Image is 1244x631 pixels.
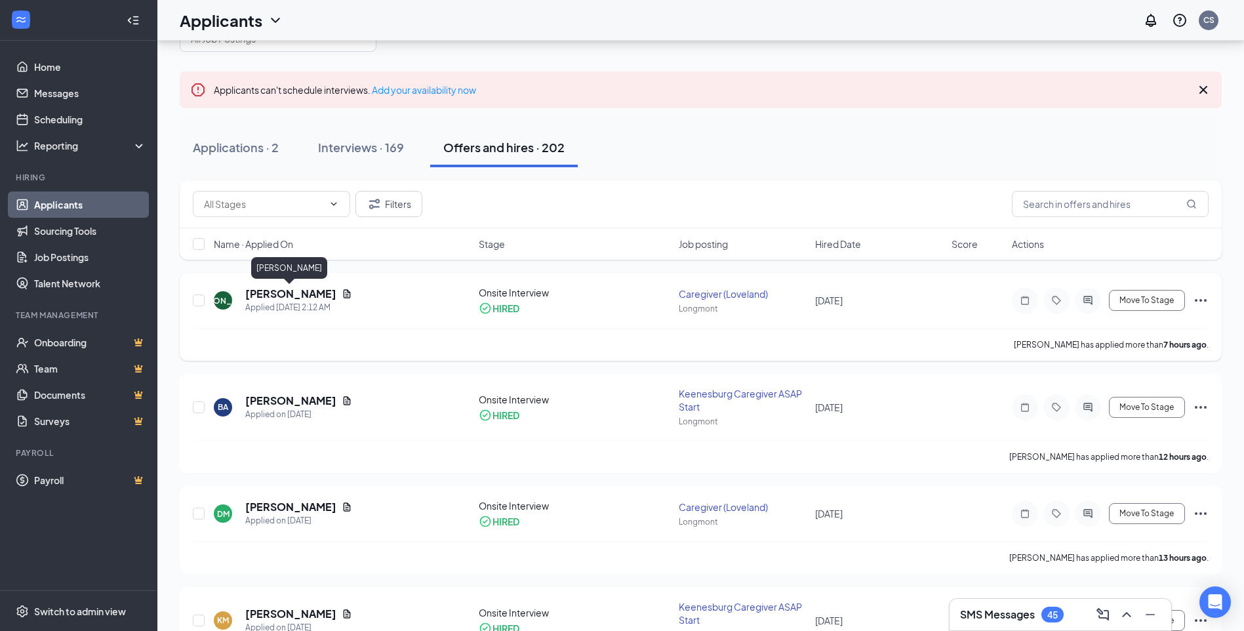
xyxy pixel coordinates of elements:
div: BA [218,401,228,413]
span: Job posting [679,237,728,251]
button: Move To Stage [1109,290,1185,311]
span: [DATE] [815,401,843,413]
a: Sourcing Tools [34,218,146,244]
b: 7 hours ago [1163,340,1207,350]
input: Search in offers and hires [1012,191,1209,217]
button: Filter Filters [355,191,422,217]
svg: Note [1017,295,1033,306]
svg: Error [190,82,206,98]
div: Applications · 2 [193,139,279,155]
svg: ChevronUp [1119,607,1134,622]
svg: MagnifyingGlass [1186,199,1197,209]
svg: Ellipses [1193,506,1209,521]
input: All Stages [204,197,323,211]
div: Longmont [679,516,807,527]
div: Applied [DATE] 2:12 AM [245,301,352,314]
svg: QuestionInfo [1172,12,1188,28]
div: DM [217,508,230,519]
a: Add your availability now [372,84,476,96]
div: Applied on [DATE] [245,408,352,421]
span: Move To Stage [1119,509,1174,518]
svg: ActiveChat [1080,402,1096,413]
svg: Settings [16,605,29,618]
svg: Document [342,502,352,512]
b: 13 hours ago [1159,553,1207,563]
svg: Tag [1049,402,1064,413]
button: Move To Stage [1109,503,1185,524]
a: Applicants [34,192,146,218]
a: Messages [34,80,146,106]
div: [PERSON_NAME] [190,295,257,306]
svg: Note [1017,402,1033,413]
span: Applicants can't schedule interviews. [214,84,476,96]
p: [PERSON_NAME] has applied more than . [1009,451,1209,462]
svg: Minimize [1142,607,1158,622]
span: Actions [1012,237,1044,251]
h5: [PERSON_NAME] [245,394,336,408]
span: [DATE] [815,615,843,626]
span: Name · Applied On [214,237,293,251]
button: Minimize [1140,604,1161,625]
span: Stage [479,237,505,251]
svg: CheckmarkCircle [479,302,492,315]
a: TeamCrown [34,356,146,382]
div: Switch to admin view [34,605,126,618]
p: [PERSON_NAME] has applied more than . [1009,552,1209,563]
svg: CheckmarkCircle [479,515,492,528]
svg: Document [342,289,352,299]
button: ComposeMessage [1093,604,1114,625]
h5: [PERSON_NAME] [245,287,336,301]
div: HIRED [492,515,519,528]
h3: SMS Messages [960,607,1035,622]
span: Move To Stage [1119,296,1174,305]
div: [PERSON_NAME] [251,257,327,279]
svg: Document [342,609,352,619]
svg: CheckmarkCircle [479,409,492,422]
span: Hired Date [815,237,861,251]
svg: Notifications [1143,12,1159,28]
div: Caregiver (Loveland) [679,500,807,514]
div: HIRED [492,409,519,422]
svg: Tag [1049,295,1064,306]
h5: [PERSON_NAME] [245,500,336,514]
div: Keenesburg Caregiver ASAP Start [679,600,807,626]
div: KM [217,615,229,626]
svg: Filter [367,196,382,212]
div: Longmont [679,416,807,427]
p: [PERSON_NAME] has applied more than . [1014,339,1209,350]
a: Home [34,54,146,80]
svg: WorkstreamLogo [14,13,28,26]
a: Scheduling [34,106,146,132]
div: Team Management [16,310,144,321]
svg: Note [1017,508,1033,519]
svg: ComposeMessage [1095,607,1111,622]
a: OnboardingCrown [34,329,146,356]
div: Hiring [16,172,144,183]
div: Open Intercom Messenger [1199,586,1231,618]
div: Offers and hires · 202 [443,139,565,155]
a: Talent Network [34,270,146,296]
svg: Ellipses [1193,293,1209,308]
svg: Ellipses [1193,399,1209,415]
button: Move To Stage [1109,397,1185,418]
div: Caregiver (Loveland) [679,287,807,300]
div: Payroll [16,447,144,458]
span: Move To Stage [1119,403,1174,412]
div: Reporting [34,139,147,152]
div: 45 [1047,609,1058,621]
a: Job Postings [34,244,146,270]
div: HIRED [492,302,519,315]
svg: ActiveChat [1080,295,1096,306]
div: Applied on [DATE] [245,514,352,527]
div: CS [1203,14,1214,26]
button: ChevronUp [1116,604,1137,625]
a: DocumentsCrown [34,382,146,408]
svg: Analysis [16,139,29,152]
svg: ChevronDown [268,12,283,28]
a: PayrollCrown [34,467,146,493]
svg: Ellipses [1193,613,1209,628]
span: Score [952,237,978,251]
div: Keenesburg Caregiver ASAP Start [679,387,807,413]
div: Onsite Interview [479,393,672,406]
h5: [PERSON_NAME] [245,607,336,621]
